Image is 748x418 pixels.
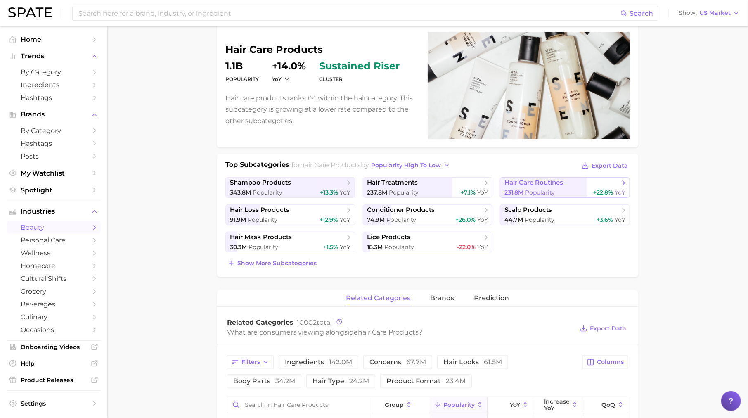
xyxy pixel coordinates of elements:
[592,162,628,169] span: Export Data
[272,61,306,71] dd: +14.0%
[7,285,101,298] a: grocery
[385,243,414,251] span: Popularity
[431,397,488,413] button: Popularity
[21,300,87,308] span: beverages
[455,216,476,223] span: +26.0%
[349,377,369,385] span: 24.2m
[21,287,87,295] span: grocery
[7,298,101,311] a: beverages
[367,243,383,251] span: 18.3m
[7,311,101,323] a: culinary
[253,189,282,196] span: Popularity
[230,243,247,251] span: 30.3m
[225,93,418,126] p: Hair care products ranks #4 within the hair category. This subcategory is growing at a lower rate...
[7,323,101,336] a: occasions
[500,177,630,198] a: hair care routines231.8m Popularity+22.8% YoY
[602,401,615,408] span: QoQ
[340,243,351,251] span: YoY
[241,359,260,366] span: Filters
[346,294,411,302] span: related categories
[533,397,582,413] button: Increase YoY
[525,189,555,196] span: Popularity
[504,216,523,223] span: 44.7m
[225,257,319,269] button: Show more subcategories
[474,294,509,302] span: Prediction
[7,205,101,218] button: Industries
[21,52,87,60] span: Trends
[477,216,488,223] span: YoY
[21,140,87,147] span: Hashtags
[21,94,87,102] span: Hashtags
[615,216,625,223] span: YoY
[461,189,476,196] span: +7.1%
[7,50,101,62] button: Trends
[21,249,87,257] span: wellness
[272,76,290,83] button: YoY
[367,233,411,241] span: lice products
[7,221,101,234] a: beauty
[248,216,277,223] span: Popularity
[371,397,431,413] button: group
[443,359,502,366] span: hair looks
[249,243,278,251] span: Popularity
[7,357,101,370] a: Help
[510,401,520,408] span: YoY
[227,355,274,369] button: Filters
[7,150,101,163] a: Posts
[21,223,87,231] span: beauty
[227,397,371,413] input: Search in hair care products
[7,341,101,353] a: Onboarding Videos
[7,374,101,386] a: Product Releases
[582,397,628,413] button: QoQ
[21,262,87,270] span: homecare
[367,216,385,223] span: 74.9m
[457,243,476,251] span: -22.0%
[225,177,355,198] a: shampoo products343.8m Popularity+13.3% YoY
[358,328,419,336] span: hair care products
[21,81,87,89] span: Ingredients
[230,179,291,187] span: shampoo products
[369,359,426,366] span: concerns
[500,204,630,225] a: scalp products44.7m Popularity+3.6% YoY
[597,216,613,223] span: +3.6%
[297,318,332,326] span: total
[580,160,630,171] button: Export Data
[21,186,87,194] span: Spotlight
[386,378,466,385] span: product format
[590,325,626,332] span: Export Data
[369,160,452,171] button: popularity high to low
[233,378,295,385] span: body parts
[367,189,388,196] span: 237.8m
[7,167,101,180] a: My Watchlist
[7,33,101,46] a: Home
[21,343,87,351] span: Onboarding Videos
[21,111,87,118] span: Brands
[230,189,251,196] span: 343.8m
[225,204,355,225] a: hair loss products91.9m Popularity+12.9% YoY
[272,76,282,83] span: YoY
[443,401,475,408] span: Popularity
[8,7,52,17] img: SPATE
[484,358,502,366] span: 61.5m
[21,236,87,244] span: personal care
[7,108,101,121] button: Brands
[21,127,87,135] span: by Category
[7,397,101,410] a: Settings
[7,66,101,78] a: by Category
[446,377,466,385] span: 23.4m
[477,189,488,196] span: YoY
[225,160,289,172] h1: Top Subcategories
[367,179,418,187] span: hair treatments
[320,189,338,196] span: +13.3%
[275,377,295,385] span: 34.2m
[21,275,87,283] span: cultural shifts
[387,216,417,223] span: Popularity
[7,234,101,247] a: personal care
[7,259,101,272] a: homecare
[225,61,259,71] dd: 1.1b
[237,260,317,267] span: Show more subcategories
[21,36,87,43] span: Home
[385,401,404,408] span: group
[230,216,246,223] span: 91.9m
[615,189,625,196] span: YoY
